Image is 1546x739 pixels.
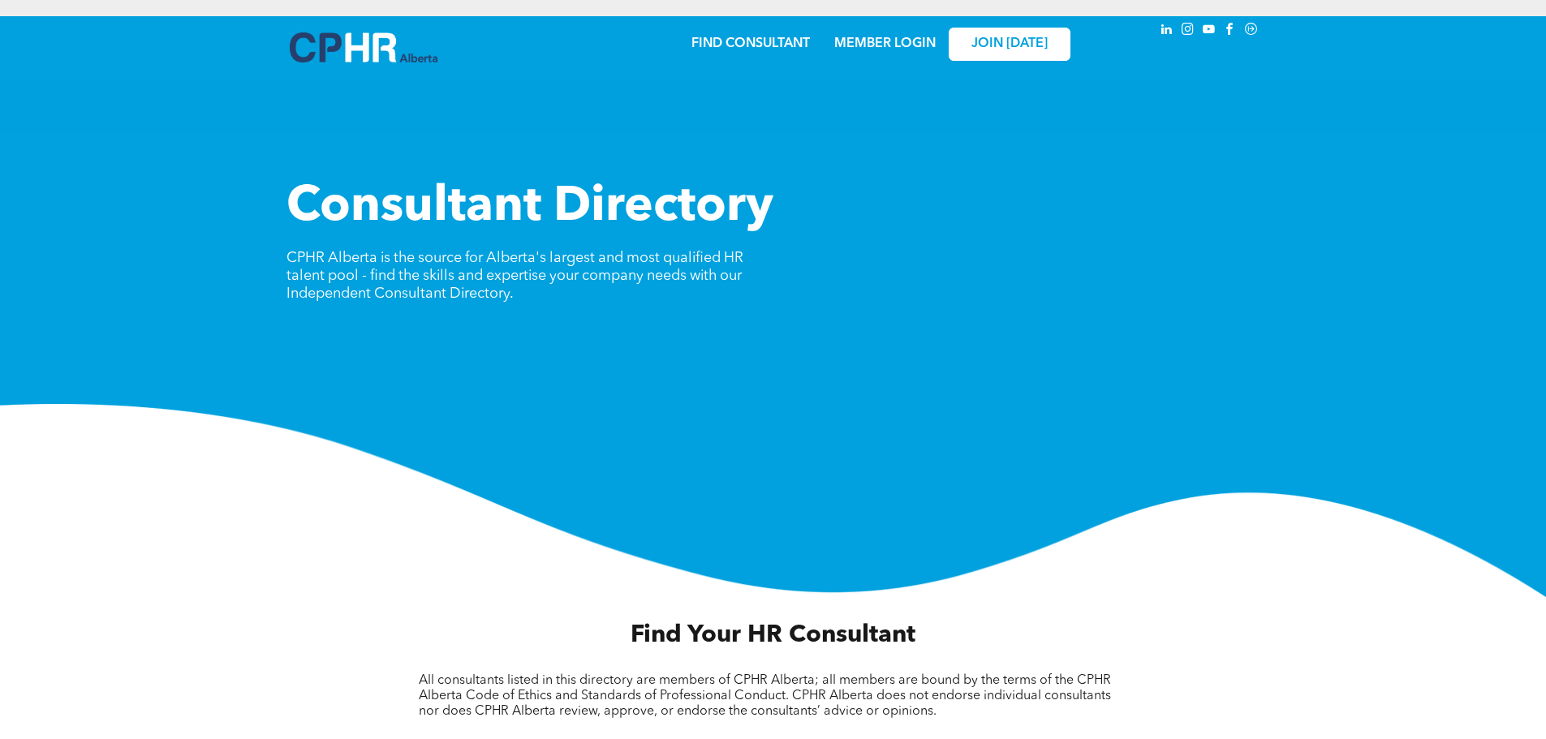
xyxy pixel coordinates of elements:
a: youtube [1200,20,1218,42]
a: JOIN [DATE] [949,28,1070,61]
span: All consultants listed in this directory are members of CPHR Alberta; all members are bound by th... [419,674,1111,718]
a: linkedin [1158,20,1176,42]
span: CPHR Alberta is the source for Alberta's largest and most qualified HR talent pool - find the ski... [286,251,743,301]
a: FIND CONSULTANT [691,37,810,50]
span: Find Your HR Consultant [631,623,915,647]
span: Consultant Directory [286,183,773,232]
a: instagram [1179,20,1197,42]
a: MEMBER LOGIN [834,37,936,50]
img: A blue and white logo for cp alberta [290,32,437,62]
a: Social network [1242,20,1260,42]
a: facebook [1221,20,1239,42]
span: JOIN [DATE] [971,37,1048,52]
